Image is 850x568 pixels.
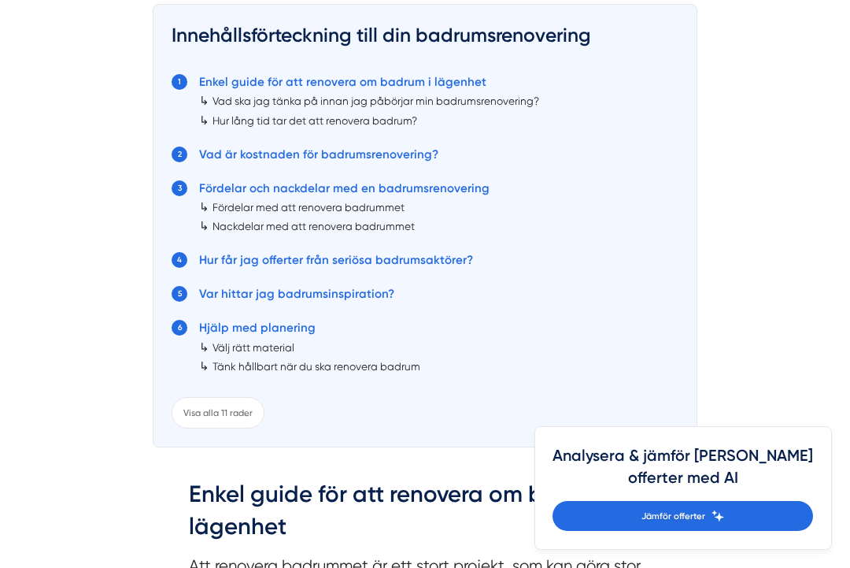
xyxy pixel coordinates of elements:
a: Var hittar jag badrumsinspiration? [199,287,394,301]
span: ↳ [199,200,209,214]
a: Fördelar och nackdelar med en badrumsrenovering [199,181,490,195]
a: Nackdelar med att renovera badrummet [213,220,415,232]
a: Tänk hållbart när du ska renovera badrum [213,360,420,373]
a: Enkel guide för att renovera om badrum i lägenhet [199,75,486,89]
a: Jämför offerter [552,501,813,531]
a: Hjälp med planering [199,321,316,335]
div: Visa alla 11 rader [172,397,264,429]
span: ↳ [199,359,209,373]
a: Vad ska jag tänka på innan jag påbörjar min badrumsrenovering? [213,95,539,107]
h3: Innehållsförteckning till din badrumsrenovering [172,22,678,57]
h4: Analysera & jämför [PERSON_NAME] offerter med AI [552,445,813,501]
a: Hur får jag offerter från seriösa badrumsaktörer? [199,253,473,267]
a: Hur lång tid tar det att renovera badrum? [213,114,417,127]
span: ↳ [199,113,209,128]
span: Jämför offerter [641,509,705,523]
a: Välj rätt material [213,341,294,354]
span: ↳ [199,94,209,108]
span: ↳ [199,219,209,233]
a: Fördelar med att renovera badrummet [213,201,405,213]
h2: Enkel guide för att renovera om badrum i lägenhet [189,478,661,553]
span: ↳ [199,340,209,355]
a: Vad är kostnaden för badrumsrenovering? [199,147,438,161]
